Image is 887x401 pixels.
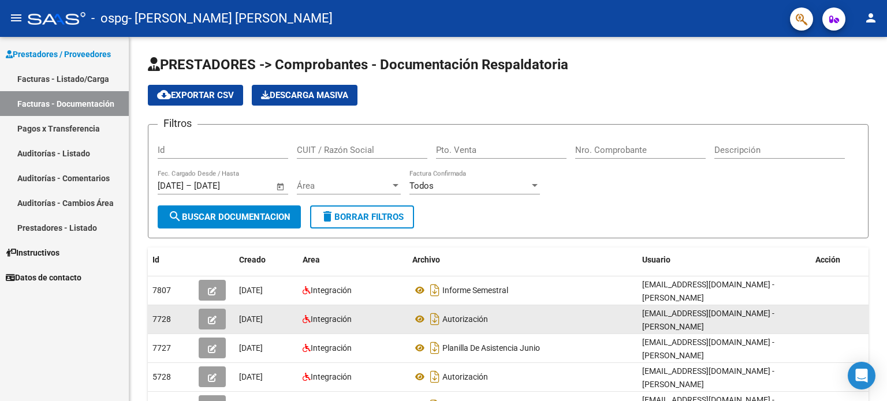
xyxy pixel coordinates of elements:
input: End date [194,181,250,191]
app-download-masive: Descarga masiva de comprobantes (adjuntos) [252,85,357,106]
span: Instructivos [6,246,59,259]
i: Descargar documento [427,368,442,386]
div: Open Intercom Messenger [848,362,875,389]
mat-icon: search [168,209,182,223]
datatable-header-cell: Creado [234,248,298,272]
span: Todos [409,181,434,191]
span: Archivo [412,255,440,264]
span: Planilla De Asistencia Junio [442,343,540,353]
span: [EMAIL_ADDRESS][DOMAIN_NAME] - [PERSON_NAME] [642,338,774,360]
span: Prestadores / Proveedores [6,48,111,61]
mat-icon: person [864,11,878,25]
span: [DATE] [239,343,263,353]
button: Buscar Documentacion [158,205,301,228]
span: [EMAIL_ADDRESS][DOMAIN_NAME] - [PERSON_NAME] [642,309,774,331]
mat-icon: menu [9,11,23,25]
datatable-header-cell: Id [148,248,194,272]
datatable-header-cell: Archivo [408,248,638,272]
span: 5728 [152,372,171,381]
button: Exportar CSV [148,85,243,106]
span: Exportar CSV [157,90,234,100]
span: - ospg [91,6,128,31]
span: [EMAIL_ADDRESS][DOMAIN_NAME] - [PERSON_NAME] [642,280,774,302]
i: Descargar documento [427,339,442,357]
button: Open calendar [274,180,288,193]
span: Autorización [442,314,488,324]
span: 7728 [152,314,171,324]
datatable-header-cell: Area [298,248,408,272]
span: Integración [311,314,352,324]
i: Descargar documento [427,281,442,299]
button: Descarga Masiva [252,85,357,106]
span: [DATE] [239,372,263,381]
span: Acción [815,255,840,264]
input: Start date [158,181,184,191]
i: Descargar documento [427,310,442,328]
button: Borrar Filtros [310,205,414,228]
span: Datos de contacto [6,271,81,284]
h3: Filtros [158,115,197,132]
datatable-header-cell: Acción [811,248,869,272]
span: PRESTADORES -> Comprobantes - Documentación Respaldatoria [148,57,568,73]
span: 7727 [152,343,171,353]
span: Usuario [642,255,670,264]
span: Buscar Documentacion [168,212,290,222]
span: Autorización [442,372,488,381]
span: Creado [239,255,266,264]
span: [EMAIL_ADDRESS][DOMAIN_NAME] - [PERSON_NAME] [642,366,774,389]
span: [DATE] [239,314,263,324]
span: Area [303,255,320,264]
span: Integración [311,343,352,353]
span: - [PERSON_NAME] [PERSON_NAME] [128,6,333,31]
span: Borrar Filtros [320,212,404,222]
span: Id [152,255,159,264]
span: 7807 [152,286,171,295]
span: Descarga Masiva [261,90,348,100]
span: – [186,181,192,191]
span: [DATE] [239,286,263,295]
mat-icon: delete [320,209,334,223]
span: Área [297,181,390,191]
span: Integración [311,286,352,295]
mat-icon: cloud_download [157,88,171,102]
span: Informe Semestral [442,286,508,295]
span: Integración [311,372,352,381]
datatable-header-cell: Usuario [638,248,811,272]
